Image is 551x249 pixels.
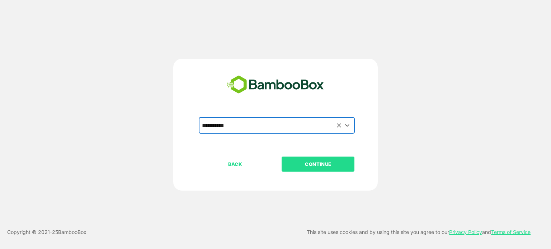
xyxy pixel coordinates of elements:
[449,229,482,235] a: Privacy Policy
[7,228,86,236] p: Copyright © 2021- 25 BambooBox
[282,157,354,172] button: CONTINUE
[335,121,343,129] button: Clear
[199,160,271,168] p: BACK
[491,229,531,235] a: Terms of Service
[223,73,328,97] img: bamboobox
[343,120,352,130] button: Open
[307,228,531,236] p: This site uses cookies and by using this site you agree to our and
[199,157,272,172] button: BACK
[282,160,354,168] p: CONTINUE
